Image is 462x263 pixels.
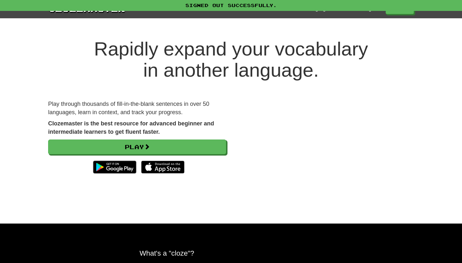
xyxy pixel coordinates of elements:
p: Play through thousands of fill-in-the-blank sentences in over 50 languages, learn in context, and... [48,100,226,116]
img: Get it on Google Play [90,157,140,177]
strong: Clozemaster is the best resource for advanced beginner and intermediate learners to get fluent fa... [48,120,214,135]
a: Play [48,140,226,154]
img: Download_on_the_App_Store_Badge_US-UK_135x40-25178aeef6eb6b83b96f5f2d004eda3bffbb37122de64afbaef7... [141,161,184,174]
h2: What's a "cloze"? [140,249,322,257]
